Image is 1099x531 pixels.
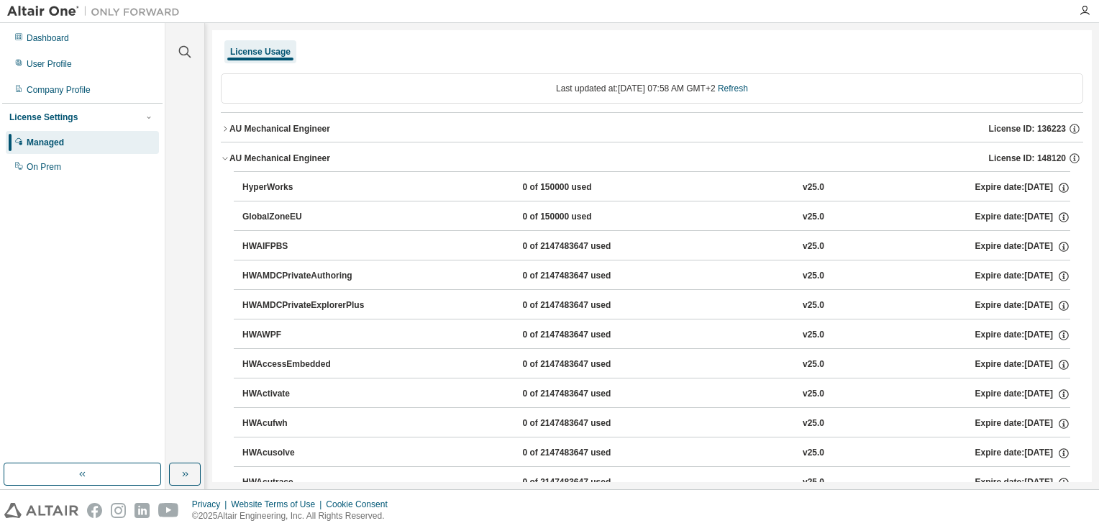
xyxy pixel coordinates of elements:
[803,447,824,460] div: v25.0
[231,499,326,510] div: Website Terms of Use
[230,46,291,58] div: License Usage
[522,211,652,224] div: 0 of 150000 used
[242,260,1070,292] button: HWAMDCPrivateAuthoring0 of 2147483647 usedv25.0Expire date:[DATE]
[7,4,187,19] img: Altair One
[27,84,91,96] div: Company Profile
[522,270,652,283] div: 0 of 2147483647 used
[242,231,1070,263] button: HWAIFPBS0 of 2147483647 usedv25.0Expire date:[DATE]
[975,447,1070,460] div: Expire date: [DATE]
[975,211,1070,224] div: Expire date: [DATE]
[242,388,372,401] div: HWActivate
[326,499,396,510] div: Cookie Consent
[242,437,1070,469] button: HWAcusolve0 of 2147483647 usedv25.0Expire date:[DATE]
[975,388,1070,401] div: Expire date: [DATE]
[975,358,1070,371] div: Expire date: [DATE]
[989,123,1066,135] span: License ID: 136223
[803,181,824,194] div: v25.0
[221,73,1083,104] div: Last updated at: [DATE] 07:58 AM GMT+2
[803,476,824,489] div: v25.0
[522,447,652,460] div: 0 of 2147483647 used
[242,211,372,224] div: GlobalZoneEU
[522,476,652,489] div: 0 of 2147483647 used
[27,137,64,148] div: Managed
[522,181,652,194] div: 0 of 150000 used
[803,329,824,342] div: v25.0
[242,290,1070,322] button: HWAMDCPrivateExplorerPlus0 of 2147483647 usedv25.0Expire date:[DATE]
[111,503,126,518] img: instagram.svg
[221,113,1083,145] button: AU Mechanical EngineerLicense ID: 136223
[522,329,652,342] div: 0 of 2147483647 used
[242,476,372,489] div: HWAcutrace
[242,358,372,371] div: HWAccessEmbedded
[242,349,1070,381] button: HWAccessEmbedded0 of 2147483647 usedv25.0Expire date:[DATE]
[803,211,824,224] div: v25.0
[192,499,231,510] div: Privacy
[242,201,1070,233] button: GlobalZoneEU0 of 150000 usedv25.0Expire date:[DATE]
[221,142,1083,174] button: AU Mechanical EngineerLicense ID: 148120
[242,172,1070,204] button: HyperWorks0 of 150000 usedv25.0Expire date:[DATE]
[522,388,652,401] div: 0 of 2147483647 used
[242,447,372,460] div: HWAcusolve
[9,112,78,123] div: License Settings
[242,467,1070,499] button: HWAcutrace0 of 2147483647 usedv25.0Expire date:[DATE]
[229,153,330,164] div: AU Mechanical Engineer
[522,299,652,312] div: 0 of 2147483647 used
[975,329,1070,342] div: Expire date: [DATE]
[242,240,372,253] div: HWAIFPBS
[975,270,1070,283] div: Expire date: [DATE]
[718,83,748,94] a: Refresh
[975,417,1070,430] div: Expire date: [DATE]
[803,358,824,371] div: v25.0
[27,161,61,173] div: On Prem
[242,329,372,342] div: HWAWPF
[975,240,1070,253] div: Expire date: [DATE]
[192,510,396,522] p: © 2025 Altair Engineering, Inc. All Rights Reserved.
[27,58,72,70] div: User Profile
[803,240,824,253] div: v25.0
[242,270,372,283] div: HWAMDCPrivateAuthoring
[522,240,652,253] div: 0 of 2147483647 used
[522,417,652,430] div: 0 of 2147483647 used
[242,299,372,312] div: HWAMDCPrivateExplorerPlus
[158,503,179,518] img: youtube.svg
[242,319,1070,351] button: HWAWPF0 of 2147483647 usedv25.0Expire date:[DATE]
[229,123,330,135] div: AU Mechanical Engineer
[134,503,150,518] img: linkedin.svg
[242,417,372,430] div: HWAcufwh
[803,270,824,283] div: v25.0
[242,408,1070,440] button: HWAcufwh0 of 2147483647 usedv25.0Expire date:[DATE]
[975,476,1070,489] div: Expire date: [DATE]
[522,358,652,371] div: 0 of 2147483647 used
[803,299,824,312] div: v25.0
[989,153,1066,164] span: License ID: 148120
[242,378,1070,410] button: HWActivate0 of 2147483647 usedv25.0Expire date:[DATE]
[242,181,372,194] div: HyperWorks
[975,299,1070,312] div: Expire date: [DATE]
[4,503,78,518] img: altair_logo.svg
[87,503,102,518] img: facebook.svg
[803,388,824,401] div: v25.0
[975,181,1070,194] div: Expire date: [DATE]
[27,32,69,44] div: Dashboard
[803,417,824,430] div: v25.0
